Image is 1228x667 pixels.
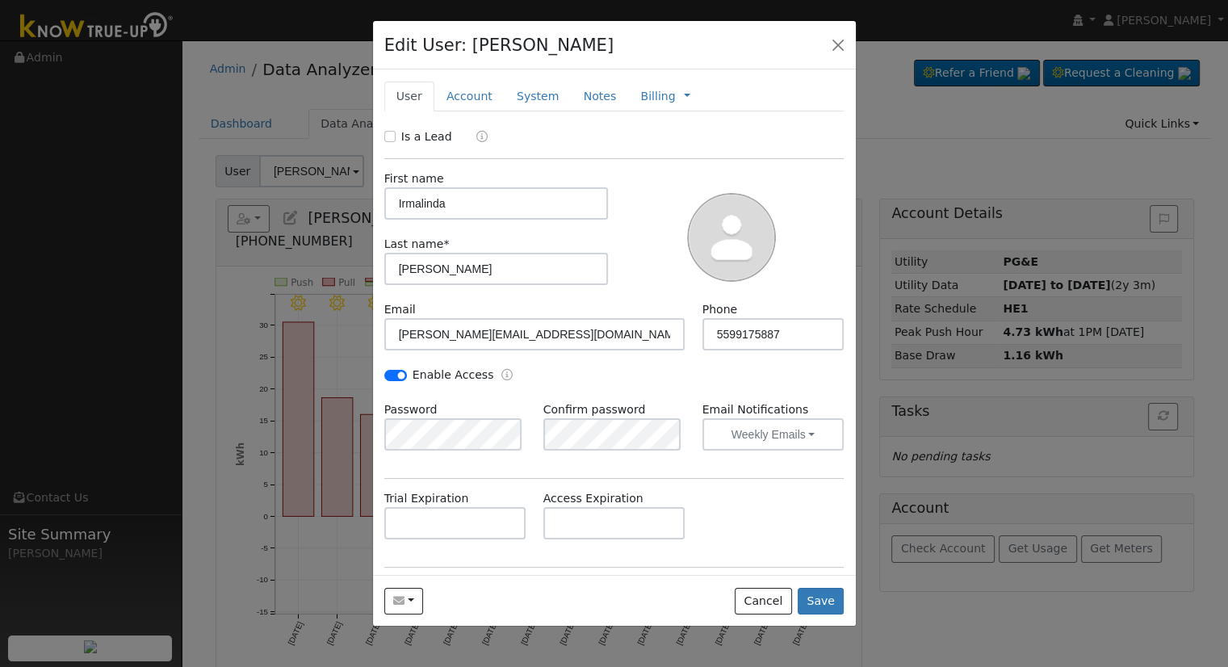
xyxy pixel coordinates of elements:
[384,236,450,253] label: Last name
[735,588,792,615] button: Cancel
[401,128,452,145] label: Is a Lead
[505,82,572,111] a: System
[702,401,845,418] label: Email Notifications
[384,301,416,318] label: Email
[384,131,396,142] input: Is a Lead
[543,490,643,507] label: Access Expiration
[640,88,675,105] a: Billing
[443,237,449,250] span: Required
[384,401,438,418] label: Password
[798,588,845,615] button: Save
[702,418,845,451] button: Weekly Emails
[543,401,646,418] label: Confirm password
[413,367,494,384] label: Enable Access
[702,301,738,318] label: Phone
[384,588,424,615] button: pelayo.guti5@gmail.com
[501,367,513,385] a: Enable Access
[464,128,488,147] a: Lead
[434,82,505,111] a: Account
[384,170,444,187] label: First name
[384,32,614,58] h4: Edit User: [PERSON_NAME]
[384,82,434,111] a: User
[571,82,628,111] a: Notes
[384,490,469,507] label: Trial Expiration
